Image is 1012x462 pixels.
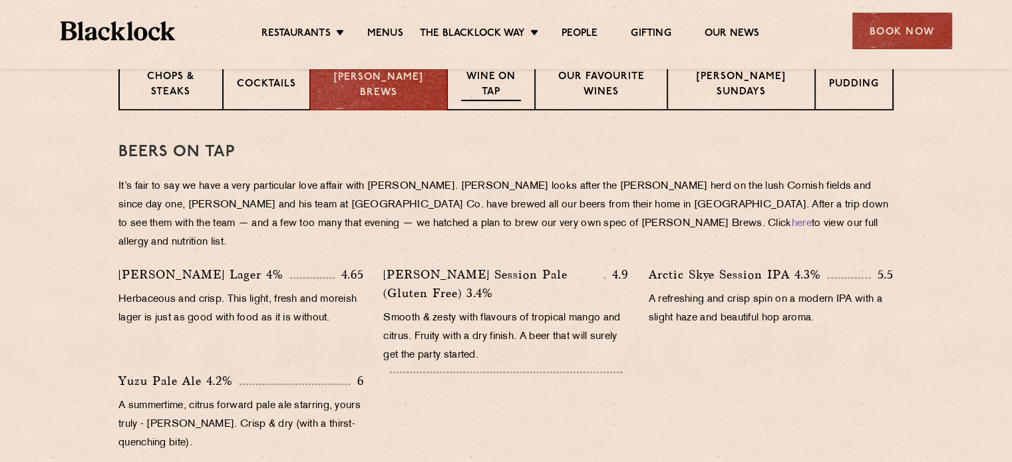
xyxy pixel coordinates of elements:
[549,70,654,101] p: Our favourite wines
[335,266,363,283] p: 4.65
[792,219,812,229] a: here
[118,397,363,453] p: A summertime, citrus forward pale ale starring, yours truly - [PERSON_NAME]. Crisp & dry (with a ...
[631,27,671,42] a: Gifting
[461,70,520,101] p: Wine on Tap
[852,13,952,49] div: Book Now
[118,290,363,328] p: Herbaceous and crisp. This light, fresh and moreish lager is just as good with food as it is with...
[829,77,879,94] p: Pudding
[133,70,209,101] p: Chops & Steaks
[350,372,363,390] p: 6
[61,21,176,41] img: BL_Textured_Logo-footer-cropped.svg
[118,265,290,284] p: [PERSON_NAME] Lager 4%
[420,27,525,42] a: The Blacklock Way
[605,266,629,283] p: 4.9
[367,27,403,42] a: Menus
[324,70,433,100] p: [PERSON_NAME] Brews
[383,265,604,302] p: [PERSON_NAME] Session Pale (Gluten Free) 3.4%
[705,27,760,42] a: Our News
[649,265,828,284] p: Arctic Skye Session IPA 4.3%
[681,70,801,101] p: [PERSON_NAME] Sundays
[237,77,296,94] p: Cocktails
[562,27,597,42] a: People
[261,27,331,42] a: Restaurants
[649,290,894,328] p: A refreshing and crisp spin on a modern IPA with a slight haze and beautiful hop aroma.
[118,144,894,161] h3: Beers on tap
[383,309,628,365] p: Smooth & zesty with flavours of tropical mango and citrus. Fruity with a dry finish. A beer that ...
[118,372,240,390] p: Yuzu Pale Ale 4.2%
[118,177,894,252] p: It’s fair to say we have a very particular love affair with [PERSON_NAME]. [PERSON_NAME] looks af...
[870,266,894,283] p: 5.5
